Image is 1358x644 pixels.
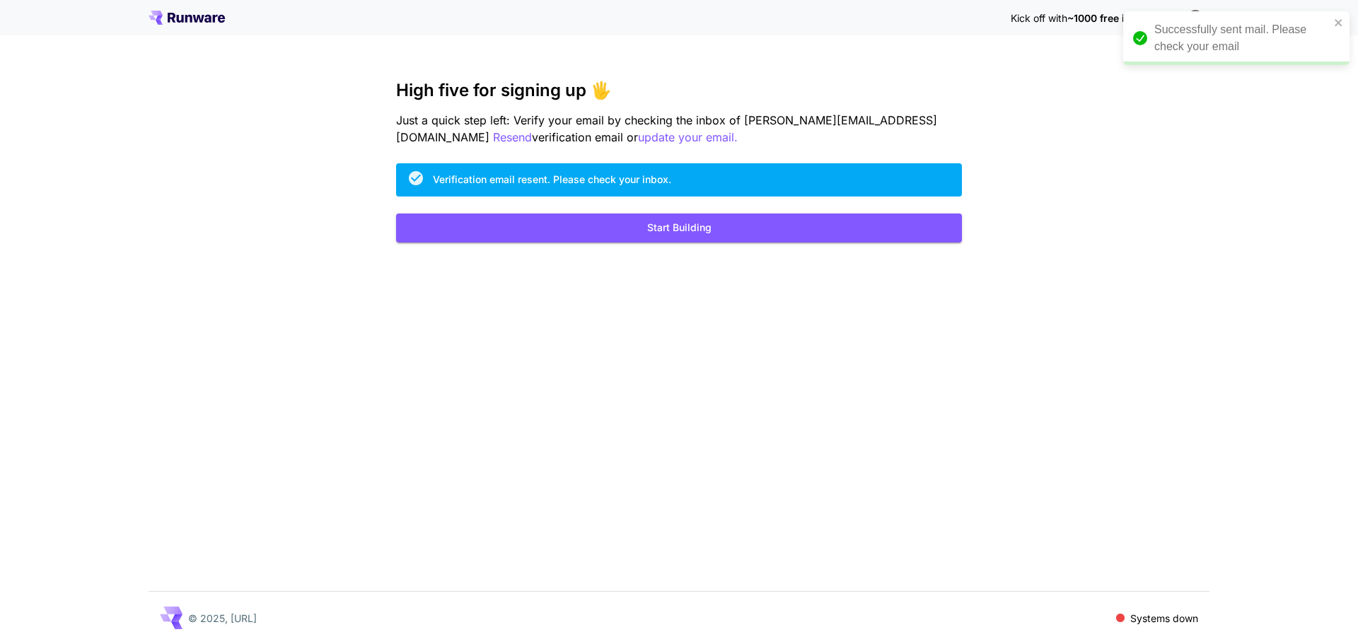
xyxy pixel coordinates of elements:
span: Just a quick step left: Verify your email by checking the inbox of [PERSON_NAME][EMAIL_ADDRESS][D... [396,113,937,144]
span: verification email or [532,130,638,144]
button: close [1334,17,1344,28]
p: © 2025, [URL] [188,611,257,626]
p: Systems down [1130,611,1198,626]
div: Verification email resent. Please check your inbox. [433,172,671,187]
h3: High five for signing up 🖐️ [396,81,962,100]
button: In order to qualify for free credit, you need to sign up with a business email address and click ... [1181,3,1209,31]
span: ~1000 free images! 🎈 [1067,12,1176,24]
button: Resend [493,129,532,146]
div: Successfully sent mail. Please check your email [1154,21,1330,55]
button: update your email. [638,129,738,146]
button: Start Building [396,213,962,242]
span: Kick off with [1011,12,1067,24]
